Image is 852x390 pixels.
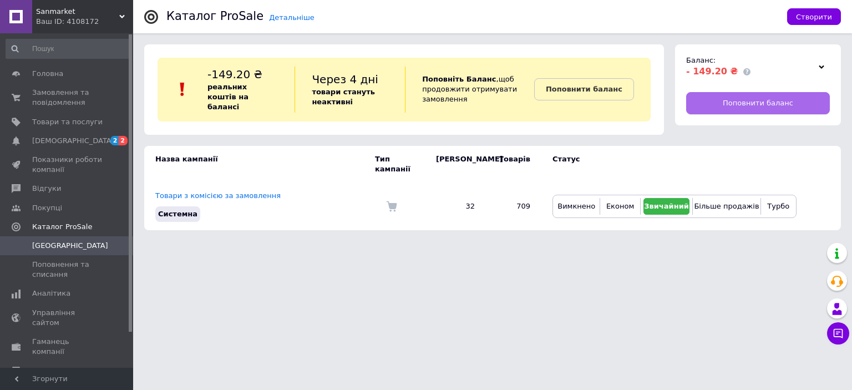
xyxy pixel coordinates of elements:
[207,83,248,111] b: реальних коштів на балансі
[767,202,789,210] span: Турбо
[686,92,830,114] a: Поповнити баланс
[32,241,108,251] span: [GEOGRAPHIC_DATA]
[32,136,114,146] span: [DEMOGRAPHIC_DATA]
[6,39,131,59] input: Пошук
[207,68,262,81] span: -149.20 ₴
[796,13,832,21] span: Створити
[546,85,622,93] b: Поповнити баланс
[534,78,634,100] a: Поповнити баланс
[32,337,103,357] span: Гаманець компанії
[32,308,103,328] span: Управління сайтом
[541,146,797,183] td: Статус
[32,88,103,108] span: Замовлення та повідомлення
[556,198,597,215] button: Вимкнено
[32,155,103,175] span: Показники роботи компанії
[486,183,541,230] td: 709
[166,11,263,22] div: Каталог ProSale
[425,146,486,183] td: [PERSON_NAME]
[764,198,793,215] button: Турбо
[557,202,595,210] span: Вимкнено
[643,198,690,215] button: Звичайний
[486,146,541,183] td: Товарів
[32,117,103,127] span: Товари та послуги
[405,67,534,113] div: , щоб продовжити отримувати замовлення
[386,201,397,212] img: Комісія за замовлення
[422,75,496,83] b: Поповніть Баланс
[312,88,375,106] b: товари стануть неактивні
[606,202,634,210] span: Економ
[312,73,378,86] span: Через 4 дні
[603,198,637,215] button: Економ
[827,322,849,345] button: Чат з покупцем
[144,146,375,183] td: Назва кампанії
[32,366,60,376] span: Маркет
[32,288,70,298] span: Аналітика
[686,56,716,64] span: Баланс:
[723,98,793,108] span: Поповнити баланс
[174,81,191,98] img: :exclamation:
[694,202,759,210] span: Більше продажів
[686,66,738,77] span: - 149.20 ₴
[119,136,128,145] span: 2
[36,7,119,17] span: Sanmarket
[110,136,119,145] span: 2
[375,146,425,183] td: Тип кампанії
[36,17,133,27] div: Ваш ID: 4108172
[644,202,689,210] span: Звичайний
[158,210,197,218] span: Системна
[32,222,92,232] span: Каталог ProSale
[787,8,841,25] button: Створити
[32,203,62,213] span: Покупці
[696,198,757,215] button: Більше продажів
[269,13,315,22] a: Детальніше
[425,183,486,230] td: 32
[155,191,281,200] a: Товари з комісією за замовлення
[32,184,61,194] span: Відгуки
[32,69,63,79] span: Головна
[32,260,103,280] span: Поповнення та списання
